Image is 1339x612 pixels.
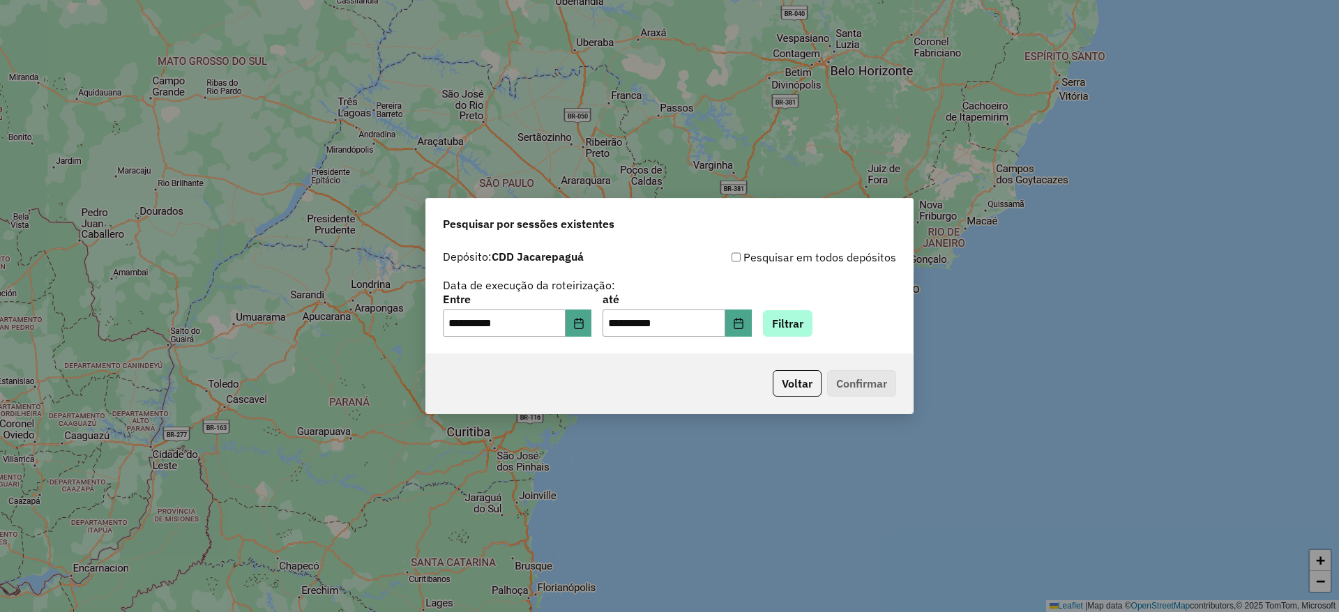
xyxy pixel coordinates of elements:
span: Pesquisar por sessões existentes [443,215,614,232]
button: Voltar [773,370,822,397]
label: Data de execução da roteirização: [443,277,615,293]
label: Entre [443,291,591,307]
button: Choose Date [566,309,592,337]
strong: CDD Jacarepaguá [492,250,584,263]
button: Choose Date [725,309,752,337]
label: até [603,291,751,307]
button: Filtrar [763,310,812,337]
div: Pesquisar em todos depósitos [669,249,896,266]
label: Depósito: [443,248,584,265]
